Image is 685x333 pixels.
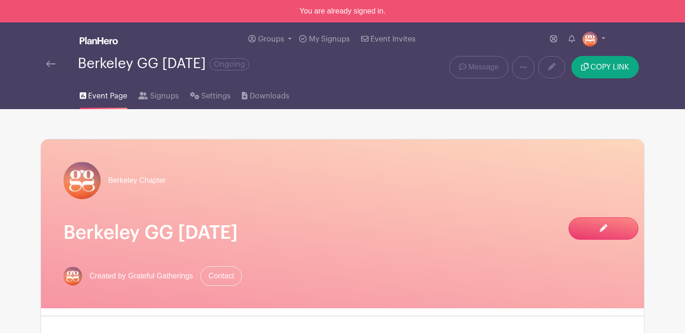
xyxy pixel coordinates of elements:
[245,22,295,56] a: Groups
[138,79,178,109] a: Signups
[242,79,289,109] a: Downloads
[63,222,622,244] h1: Berkeley GG [DATE]
[88,90,127,102] span: Event Page
[250,90,289,102] span: Downloads
[200,266,242,286] a: Contact
[370,35,416,43] span: Event Invites
[357,22,419,56] a: Event Invites
[295,22,353,56] a: My Signups
[210,58,249,70] span: Ongoing
[80,37,118,44] img: logo_white-6c42ec7e38ccf1d336a20a19083b03d10ae64f83f12c07503d8b9e83406b4c7d.svg
[571,56,639,78] button: COPY LINK
[309,35,350,43] span: My Signups
[201,90,231,102] span: Settings
[80,79,127,109] a: Event Page
[108,175,166,186] span: Berkeley Chapter
[150,90,179,102] span: Signups
[63,267,82,285] img: gg-logo-planhero-final.png
[258,35,284,43] span: Groups
[78,56,249,71] div: Berkeley GG [DATE]
[46,61,55,67] img: back-arrow-29a5d9b10d5bd6ae65dc969a981735edf675c4d7a1fe02e03b50dbd4ba3cdb55.svg
[63,162,101,199] img: gg-logo-planhero-final.png
[449,56,508,78] a: Message
[89,271,193,282] span: Created by Grateful Gatherings
[468,62,499,73] span: Message
[190,79,231,109] a: Settings
[590,63,629,71] span: COPY LINK
[582,32,597,47] img: gg-logo-planhero-final.png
